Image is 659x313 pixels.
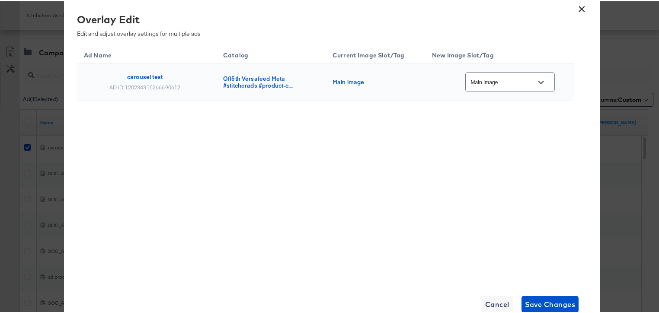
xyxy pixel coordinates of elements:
[485,297,509,309] span: Cancel
[223,50,259,58] span: Catalog
[425,43,574,63] th: New Image Slot/Tag
[326,43,425,63] th: Current Image Slot/Tag
[77,11,568,25] div: Overlay Edit
[482,294,513,312] button: Cancel
[223,74,315,88] div: Off5th Versafeed Meta #stitcherads #product-c...
[534,75,547,88] button: Open
[77,11,568,36] div: Edit and adjust overlay settings for multiple ads
[521,294,579,312] button: Save Changes
[109,82,181,89] div: AD ID: 120234315266690612
[525,297,576,309] span: Save Changes
[84,50,123,58] span: Ad Name
[333,77,415,84] div: Main image
[127,72,163,79] div: carousel test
